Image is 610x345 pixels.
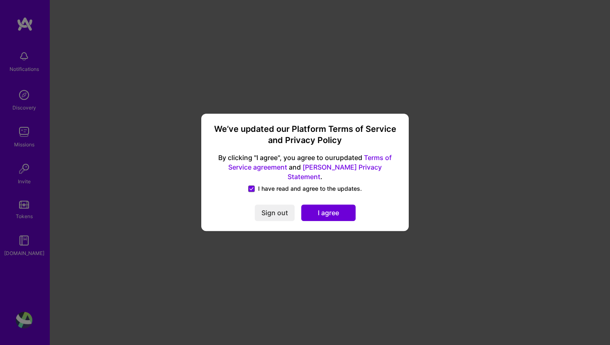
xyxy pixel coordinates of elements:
[301,205,356,221] button: I agree
[258,185,362,193] span: I have read and agree to the updates.
[228,153,392,171] a: Terms of Service agreement
[211,124,399,146] h3: We’ve updated our Platform Terms of Service and Privacy Policy
[211,153,399,182] span: By clicking "I agree", you agree to our updated and .
[288,163,382,181] a: [PERSON_NAME] Privacy Statement
[255,205,295,221] button: Sign out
